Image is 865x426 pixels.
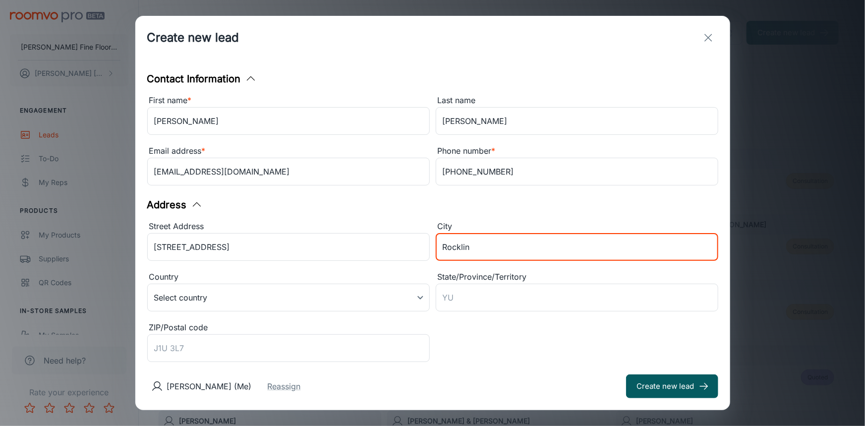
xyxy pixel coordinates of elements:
div: Email address [147,145,430,158]
div: State/Province/Territory [436,271,718,284]
input: J1U 3L7 [147,334,430,362]
input: Whitehorse [436,233,718,261]
button: Address [147,197,203,212]
div: Street Address [147,220,430,233]
button: Create new lead [626,374,718,398]
div: ZIP/Postal code [147,321,430,334]
input: myname@example.com [147,158,430,185]
input: +1 439-123-4567 [436,158,718,185]
div: Last name [436,94,718,107]
div: City [436,220,718,233]
input: 2412 Northwest Passage [147,233,430,261]
input: John [147,107,430,135]
div: Select country [147,284,430,311]
button: Reassign [268,380,301,392]
button: Contact Information [147,71,257,86]
input: YU [436,284,718,311]
p: [PERSON_NAME] (Me) [167,380,252,392]
div: Country [147,271,430,284]
input: Doe [436,107,718,135]
div: Phone number [436,145,718,158]
button: exit [698,28,718,48]
div: First name [147,94,430,107]
h1: Create new lead [147,29,239,47]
